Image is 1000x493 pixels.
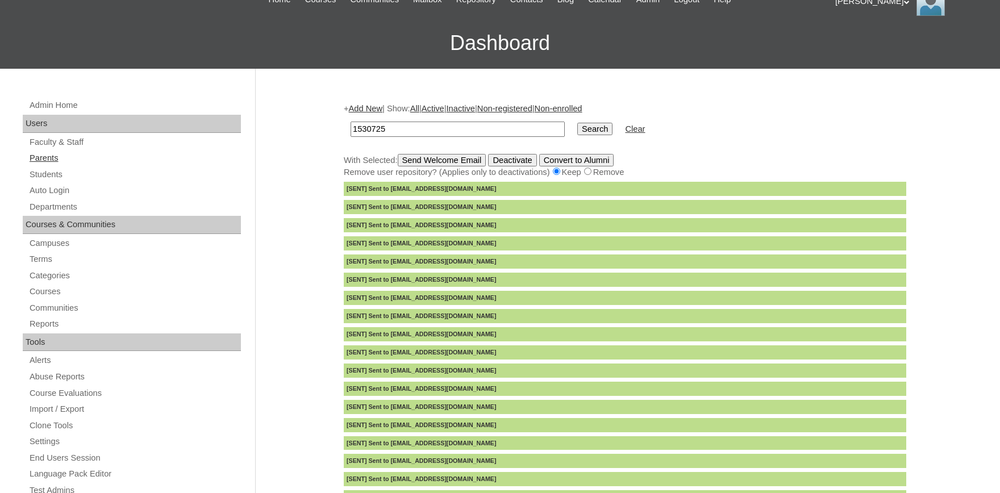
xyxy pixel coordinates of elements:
[344,436,906,450] div: [SENT] Sent to [EMAIL_ADDRESS][DOMAIN_NAME]
[28,451,241,465] a: End Users Session
[447,104,476,113] a: Inactive
[344,254,906,269] div: [SENT] Sent to [EMAIL_ADDRESS][DOMAIN_NAME]
[28,317,241,331] a: Reports
[625,124,645,133] a: Clear
[28,301,241,315] a: Communities
[28,402,241,416] a: Import / Export
[344,472,906,486] div: [SENT] Sent to [EMAIL_ADDRESS][DOMAIN_NAME]
[344,218,906,232] div: [SENT] Sent to [EMAIL_ADDRESS][DOMAIN_NAME]
[28,98,241,112] a: Admin Home
[344,200,906,214] div: [SENT] Sent to [EMAIL_ADDRESS][DOMAIN_NAME]
[23,333,241,352] div: Tools
[344,345,906,360] div: [SENT] Sent to [EMAIL_ADDRESS][DOMAIN_NAME]
[28,353,241,367] a: Alerts
[28,370,241,384] a: Abuse Reports
[410,104,419,113] a: All
[539,154,614,166] input: Convert to Alumni
[535,104,582,113] a: Non-enrolled
[344,273,906,287] div: [SENT] Sent to [EMAIL_ADDRESS][DOMAIN_NAME]
[28,183,241,198] a: Auto Login
[23,216,241,234] div: Courses & Communities
[344,327,906,341] div: [SENT] Sent to [EMAIL_ADDRESS][DOMAIN_NAME]
[28,236,241,250] a: Campuses
[28,168,241,182] a: Students
[28,269,241,283] a: Categories
[28,252,241,266] a: Terms
[28,285,241,299] a: Courses
[344,418,906,432] div: [SENT] Sent to [EMAIL_ADDRESS][DOMAIN_NAME]
[28,467,241,481] a: Language Pack Editor
[23,115,241,133] div: Users
[28,386,241,400] a: Course Evaluations
[344,236,906,250] div: [SENT] Sent to [EMAIL_ADDRESS][DOMAIN_NAME]
[344,454,906,468] div: [SENT] Sent to [EMAIL_ADDRESS][DOMAIN_NAME]
[477,104,532,113] a: Non-registered
[398,154,486,166] input: Send Welcome Email
[28,200,241,214] a: Departments
[349,104,382,113] a: Add New
[351,122,565,137] input: Search
[344,400,906,414] div: [SENT] Sent to [EMAIL_ADDRESS][DOMAIN_NAME]
[28,151,241,165] a: Parents
[344,382,906,396] div: [SENT] Sent to [EMAIL_ADDRESS][DOMAIN_NAME]
[344,166,906,178] div: Remove user repository? (Applies only to deactivations) Keep Remove
[577,123,612,135] input: Search
[344,309,906,323] div: [SENT] Sent to [EMAIL_ADDRESS][DOMAIN_NAME]
[344,364,906,378] div: [SENT] Sent to [EMAIL_ADDRESS][DOMAIN_NAME]
[488,154,536,166] input: Deactivate
[422,104,444,113] a: Active
[6,18,994,69] h3: Dashboard
[344,182,906,196] div: [SENT] Sent to [EMAIL_ADDRESS][DOMAIN_NAME]
[344,291,906,305] div: [SENT] Sent to [EMAIL_ADDRESS][DOMAIN_NAME]
[28,135,241,149] a: Faculty & Staff
[28,419,241,433] a: Clone Tools
[28,434,241,449] a: Settings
